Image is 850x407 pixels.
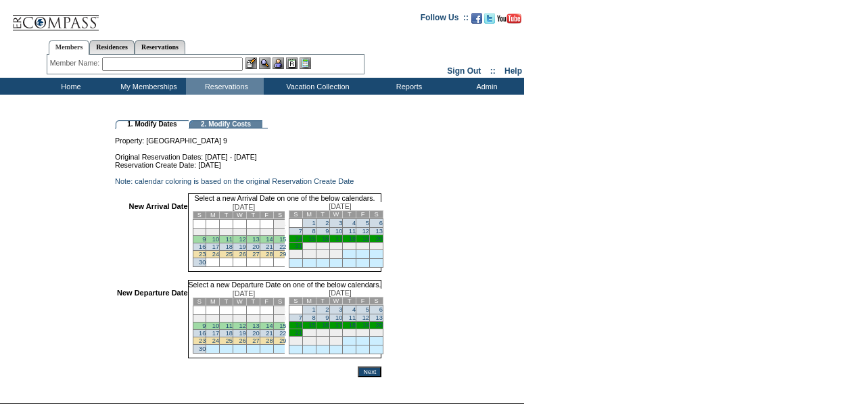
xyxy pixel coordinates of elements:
[362,314,369,321] a: 12
[325,314,329,321] a: 9
[273,306,287,315] td: 1
[239,337,246,344] a: 26
[302,243,316,250] td: 22
[316,329,329,337] td: 23
[239,251,246,258] a: 26
[115,161,381,169] td: Reservation Create Date: [DATE]
[245,57,257,69] img: b_edit.gif
[335,322,342,329] a: 17
[202,236,206,243] a: 9
[343,297,356,305] td: T
[266,330,273,337] a: 21
[352,220,356,226] a: 4
[246,212,260,219] td: T
[300,57,311,69] img: b_calculator.gif
[370,297,383,305] td: S
[239,330,246,337] a: 19
[316,297,329,305] td: T
[279,337,286,344] a: 29
[322,322,329,329] a: 16
[246,315,260,322] td: 6
[239,236,246,243] a: 12
[266,243,273,250] a: 21
[308,322,315,329] a: 15
[259,57,270,69] img: View
[302,250,316,259] td: 29
[226,236,233,243] a: 11
[295,235,302,242] a: 14
[329,202,352,210] span: [DATE]
[289,250,302,259] td: 28
[266,337,273,344] a: 28
[349,322,356,329] a: 18
[362,235,369,242] a: 19
[312,228,315,235] a: 8
[379,220,383,226] a: 6
[226,330,233,337] a: 18
[273,229,287,236] td: 8
[316,337,329,345] td: 30
[193,212,206,219] td: S
[220,298,233,306] td: T
[471,17,482,25] a: Become our fan on Facebook
[108,78,186,95] td: My Memberships
[212,330,219,337] a: 17
[233,315,247,322] td: 5
[497,17,521,25] a: Subscribe to our YouTube Channel
[349,235,356,242] a: 18
[370,329,383,337] td: 27
[308,235,315,242] a: 15
[199,345,206,352] a: 30
[212,243,219,250] a: 17
[279,236,286,243] a: 15
[349,228,356,235] a: 11
[188,193,382,202] td: Select a new Arrival Date on one of the below calendars.
[349,314,356,321] a: 11
[356,243,370,250] td: 26
[193,298,206,306] td: S
[362,322,369,329] a: 19
[49,40,90,55] a: Members
[199,259,206,266] a: 30
[199,330,206,337] a: 16
[490,66,496,76] span: ::
[233,298,247,306] td: W
[212,322,219,329] a: 10
[220,229,233,236] td: 4
[447,66,481,76] a: Sign Out
[302,297,316,305] td: M
[115,128,381,145] td: Property: [GEOGRAPHIC_DATA] 9
[199,243,206,250] a: 16
[376,322,383,329] a: 20
[206,298,220,306] td: M
[220,315,233,322] td: 4
[366,306,369,313] a: 5
[226,251,233,258] a: 25
[335,235,342,242] a: 17
[212,236,219,243] a: 10
[206,229,220,236] td: 3
[299,314,302,321] a: 7
[279,251,286,258] a: 29
[89,40,135,54] a: Residences
[329,250,343,259] td: 31
[343,211,356,218] td: T
[376,314,383,321] a: 13
[252,330,259,337] a: 20
[252,337,259,344] a: 27
[325,220,329,226] a: 2
[226,337,233,344] a: 25
[356,211,370,218] td: F
[212,337,219,344] a: 24
[329,289,352,297] span: [DATE]
[220,212,233,219] td: T
[379,306,383,313] a: 6
[312,220,315,226] a: 1
[329,211,343,218] td: W
[239,243,246,250] a: 19
[206,212,220,219] td: M
[260,212,273,219] td: F
[376,228,383,235] a: 13
[115,145,381,161] td: Original Reservation Dates: [DATE] - [DATE]
[266,251,273,258] a: 28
